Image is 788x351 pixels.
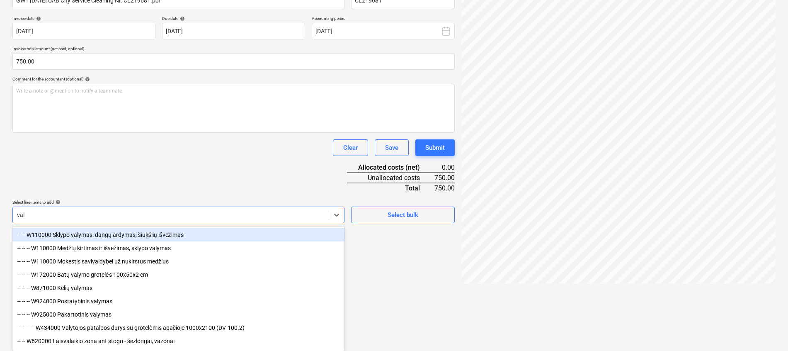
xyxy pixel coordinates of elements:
[12,23,155,39] input: Invoice date not specified
[12,46,455,53] p: Invoice total amount (net cost, optional)
[12,76,455,82] div: Comment for the accountant (optional)
[12,53,455,70] input: Invoice total amount (net cost, optional)
[343,142,358,153] div: Clear
[12,334,344,348] div: -- -- W620000 Laisvalaikio zona ant stogo - šezlongai, vazonai
[347,173,433,183] div: Unallocated costs
[385,142,398,153] div: Save
[12,228,344,241] div: -- -- W110000 Sklypo valymas: dangų ardymas, šiukšlių išvežimas
[347,183,433,193] div: Total
[83,77,90,82] span: help
[12,281,344,295] div: -- -- -- W871000 Kelių valymas
[162,23,305,39] input: Due date not specified
[12,241,344,255] div: -- -- -- W110000 Medžių kirtimas ir išvežimas, sklypo valymas
[54,200,61,205] span: help
[34,16,41,21] span: help
[433,173,455,183] div: 750.00
[178,16,185,21] span: help
[12,308,344,321] div: -- -- -- W925000 Pakartotinis valymas
[12,321,344,334] div: -- -- -- -- W434000 Valytojos patalpos durys su grotelėmis apačioje 1000x2100 (DV-100.2)
[388,210,418,220] div: Select bulk
[12,268,344,281] div: -- -- -- W172000 Batų valymo grotelės 100x50x2 cm
[162,16,305,21] div: Due date
[433,183,455,193] div: 750.00
[747,311,788,351] iframe: Chat Widget
[12,16,155,21] div: Invoice date
[12,255,344,268] div: -- -- -- W110000 Mokestis savivaldybei už nukirstus medžius
[12,200,344,205] div: Select line-items to add
[312,23,455,39] button: [DATE]
[375,139,409,156] button: Save
[425,142,445,153] div: Submit
[433,163,455,173] div: 0.00
[333,139,368,156] button: Clear
[347,163,433,173] div: Allocated costs (net)
[351,207,455,223] button: Select bulk
[312,16,455,23] p: Accounting period
[12,295,344,308] div: -- -- -- W924000 Postatybinis valymas
[415,139,455,156] button: Submit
